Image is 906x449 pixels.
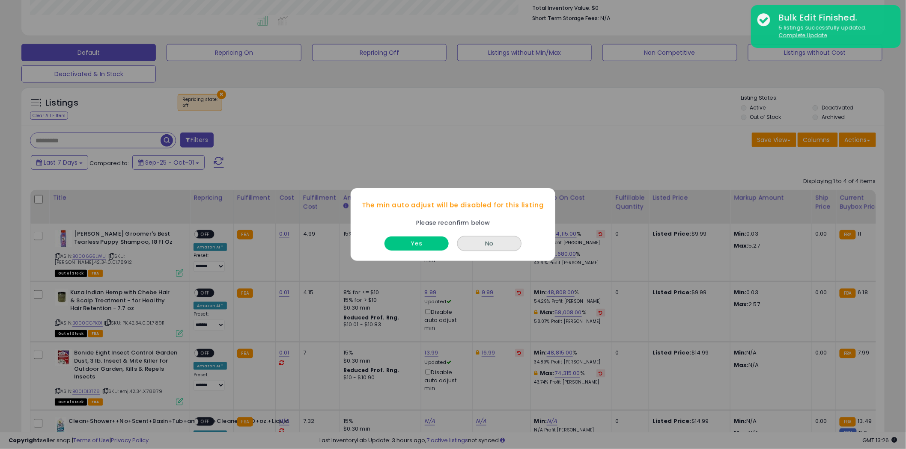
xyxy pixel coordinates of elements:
u: Complete Update [779,32,827,39]
div: Please reconfirm below [412,218,494,227]
button: Yes [384,236,449,251]
div: Bulk Edit Finished. [772,12,894,24]
button: No [457,236,522,251]
div: 5 listings successfully updated. [772,24,894,40]
div: The min auto adjust will be disabled for this listing [351,192,555,218]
